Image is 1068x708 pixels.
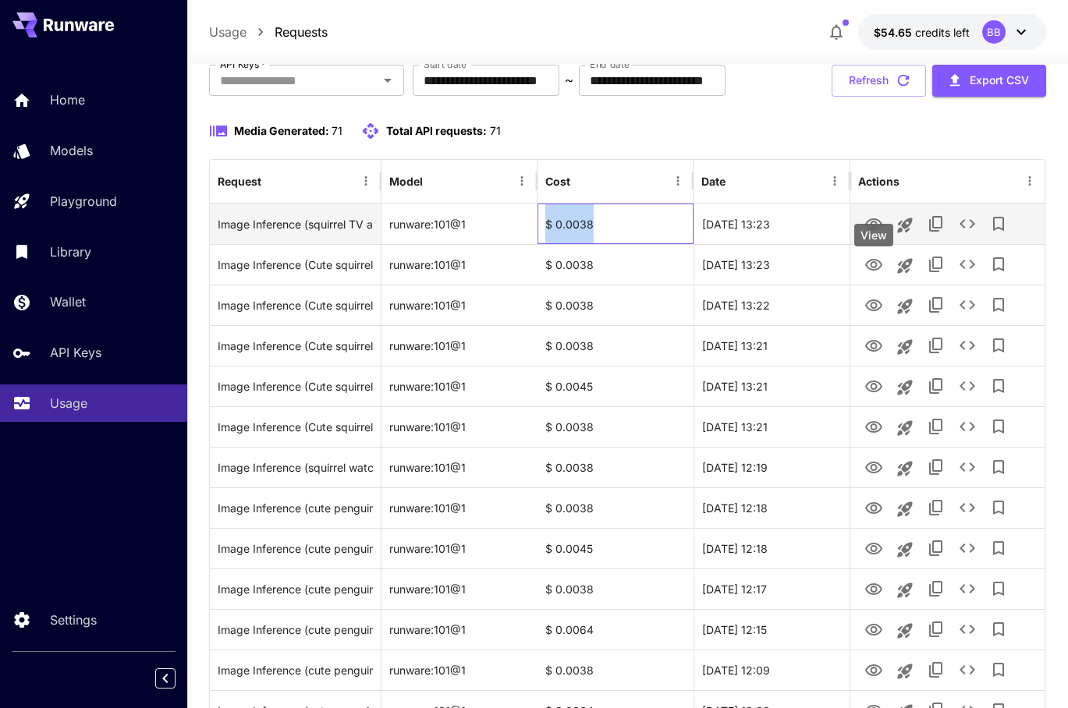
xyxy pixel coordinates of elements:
div: runware:101@1 [381,366,538,406]
button: Add to library [983,533,1014,564]
p: Playground [50,192,117,211]
div: runware:101@1 [381,204,538,244]
button: Menu [667,170,689,192]
div: 25 Sep, 2025 13:21 [694,406,850,447]
button: See details [952,370,983,402]
div: Click to copy prompt [218,204,373,244]
div: Click to copy prompt [218,407,373,447]
span: Total API requests: [386,124,487,137]
button: View [858,491,889,523]
button: Menu [511,170,533,192]
button: Add to library [983,330,1014,361]
div: Actions [858,175,899,188]
label: End date [590,58,629,71]
button: See details [952,451,983,483]
div: runware:101@1 [381,447,538,487]
div: Click to copy prompt [218,285,373,325]
div: Click to copy prompt [218,650,373,690]
div: runware:101@1 [381,568,538,609]
div: 25 Sep, 2025 12:15 [694,609,850,650]
div: $ 0.0064 [538,609,694,650]
button: Add to library [983,289,1014,320]
div: $ 0.0045 [538,366,694,406]
div: 25 Sep, 2025 13:23 [694,244,850,285]
div: Model [389,175,423,188]
button: Copy TaskUUID [921,411,952,442]
button: $54.64503BB [858,14,1046,50]
p: Settings [50,611,97,629]
div: 25 Sep, 2025 13:21 [694,366,850,406]
div: Cost [545,175,570,188]
div: Click to copy prompt [218,610,373,650]
div: $ 0.0038 [538,568,694,609]
button: Refresh [832,65,926,97]
div: 25 Sep, 2025 12:17 [694,568,850,609]
button: Launch in playground [889,615,921,646]
div: Click to copy prompt [218,569,373,609]
span: 71 [490,124,501,137]
button: See details [952,654,983,685]
div: runware:101@1 [381,609,538,650]
button: Sort [727,170,749,192]
p: Usage [209,23,247,41]
button: Menu [1019,170,1041,192]
button: See details [952,573,983,604]
button: Copy TaskUUID [921,289,952,320]
div: Click to copy prompt [218,529,373,568]
button: Launch in playground [889,250,921,281]
div: 25 Sep, 2025 13:23 [694,204,850,244]
button: View [858,370,889,402]
button: Launch in playground [889,494,921,525]
button: Sort [424,170,446,192]
nav: breadcrumb [209,23,328,41]
button: Launch in playground [889,534,921,565]
button: View [858,572,889,604]
div: 25 Sep, 2025 12:09 [694,650,850,690]
div: Click to copy prompt [218,366,373,406]
button: Open [377,69,399,91]
a: Requests [275,23,328,41]
button: Copy TaskUUID [921,654,952,685]
button: Add to library [983,411,1014,442]
button: See details [952,208,983,239]
div: Click to copy prompt [218,448,373,487]
button: See details [952,614,983,645]
p: Usage [50,394,87,412]
div: Request [218,175,261,188]
button: Launch in playground [889,656,921,687]
div: Click to copy prompt [218,326,373,366]
p: API Keys [50,343,101,362]
button: Add to library [983,614,1014,645]
div: 25 Sep, 2025 13:22 [694,285,850,325]
button: View [858,613,889,645]
button: Launch in playground [889,575,921,606]
button: View [858,653,889,685]
button: Launch in playground [889,210,921,241]
button: Add to library [983,249,1014,280]
button: Add to library [983,573,1014,604]
div: $ 0.0045 [538,528,694,568]
button: See details [952,533,983,564]
div: 25 Sep, 2025 12:19 [694,447,850,487]
div: runware:101@1 [381,244,538,285]
div: $ 0.0038 [538,447,694,487]
div: runware:101@1 [381,406,538,447]
span: 71 [332,124,342,137]
button: Menu [824,170,846,192]
div: runware:101@1 [381,650,538,690]
div: runware:101@1 [381,487,538,528]
p: Home [50,90,85,109]
button: Add to library [983,492,1014,523]
span: credits left [915,26,970,39]
div: 25 Sep, 2025 13:21 [694,325,850,366]
button: Launch in playground [889,453,921,484]
div: $54.64503 [874,24,970,41]
button: Sort [263,170,285,192]
button: Copy TaskUUID [921,330,952,361]
button: View [858,289,889,320]
button: View [858,329,889,361]
div: View [854,224,893,246]
div: runware:101@1 [381,528,538,568]
div: $ 0.0038 [538,204,694,244]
